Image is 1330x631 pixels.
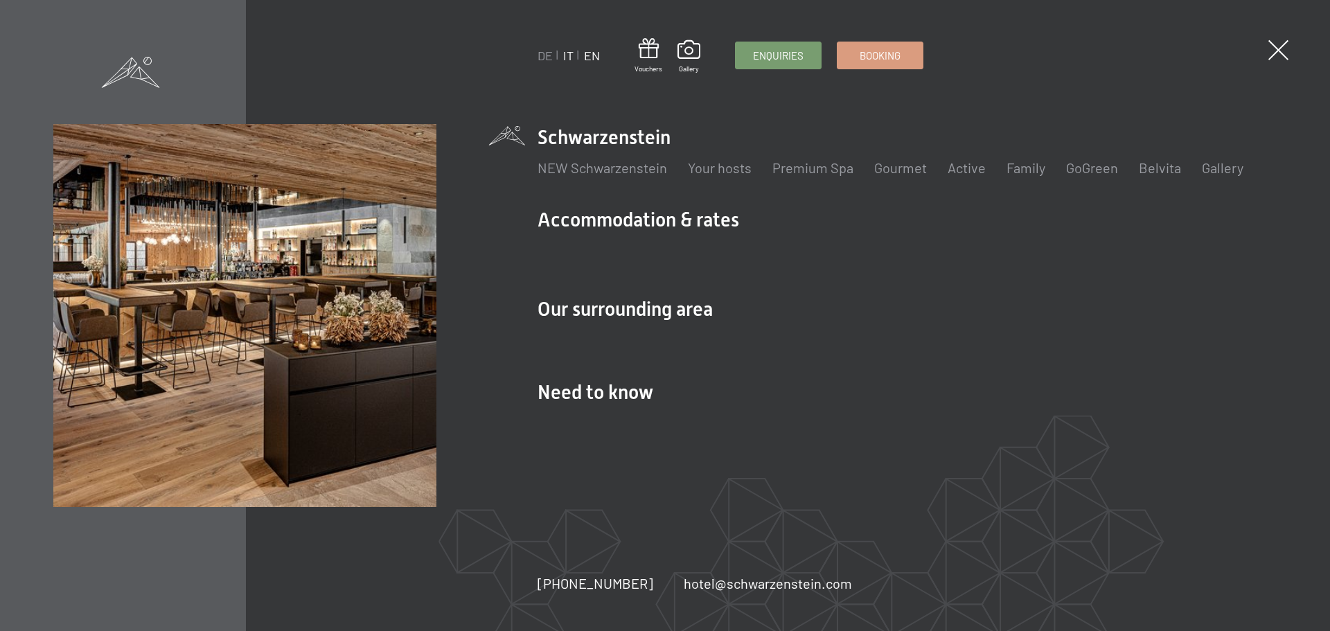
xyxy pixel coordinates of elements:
[837,42,923,69] a: Booking
[753,48,804,63] span: Enquiries
[772,159,853,176] a: Premium Spa
[860,48,901,63] span: Booking
[688,159,752,176] a: Your hosts
[563,48,574,63] a: IT
[635,38,662,73] a: Vouchers
[584,48,600,63] a: EN
[538,575,653,592] span: [PHONE_NUMBER]
[736,42,821,69] a: Enquiries
[684,574,852,593] a: hotel@schwarzenstein.com
[1139,159,1181,176] a: Belvita
[1202,159,1243,176] a: Gallery
[538,159,667,176] a: NEW Schwarzenstein
[874,159,927,176] a: Gourmet
[538,48,553,63] a: DE
[677,64,700,73] span: Gallery
[677,40,700,73] a: Gallery
[1007,159,1045,176] a: Family
[948,159,986,176] a: Active
[635,64,662,73] span: Vouchers
[1066,159,1118,176] a: GoGreen
[538,574,653,593] a: [PHONE_NUMBER]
